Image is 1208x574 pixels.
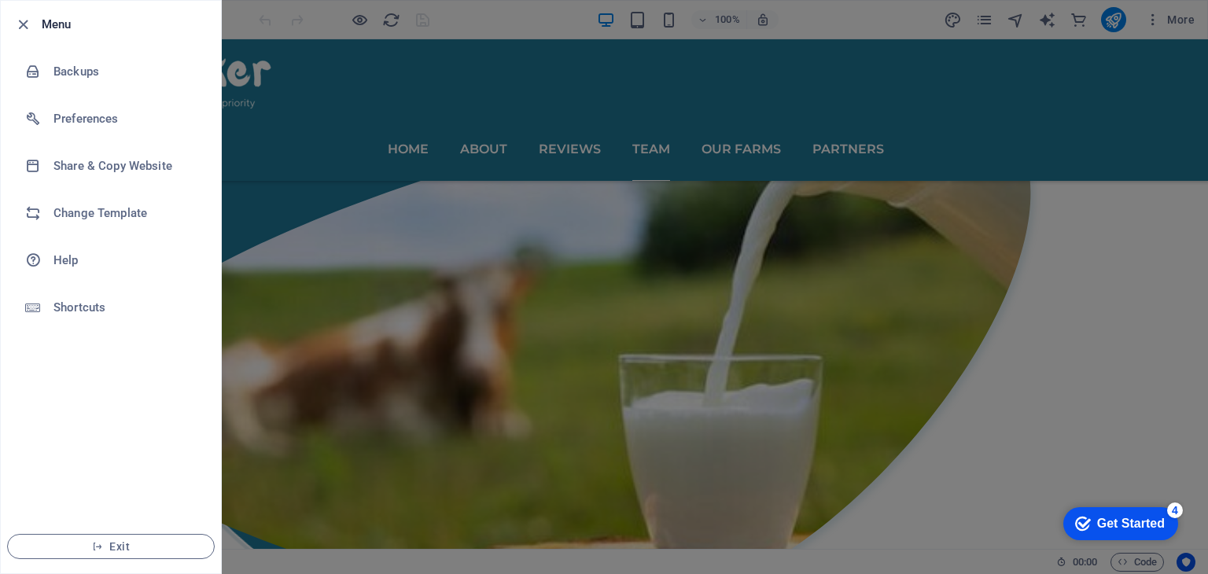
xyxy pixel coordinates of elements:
h6: Backups [53,62,199,81]
h6: Menu [42,15,208,34]
div: Get Started [46,17,114,31]
button: Exit [7,534,215,559]
h6: Share & Copy Website [53,156,199,175]
h6: Preferences [53,109,199,128]
h6: Help [53,251,199,270]
h6: Change Template [53,204,199,223]
div: 4 [116,3,132,19]
div: Get Started 4 items remaining, 20% complete [13,8,127,41]
a: Help [1,237,221,284]
h6: Shortcuts [53,298,199,317]
span: Exit [20,540,201,553]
